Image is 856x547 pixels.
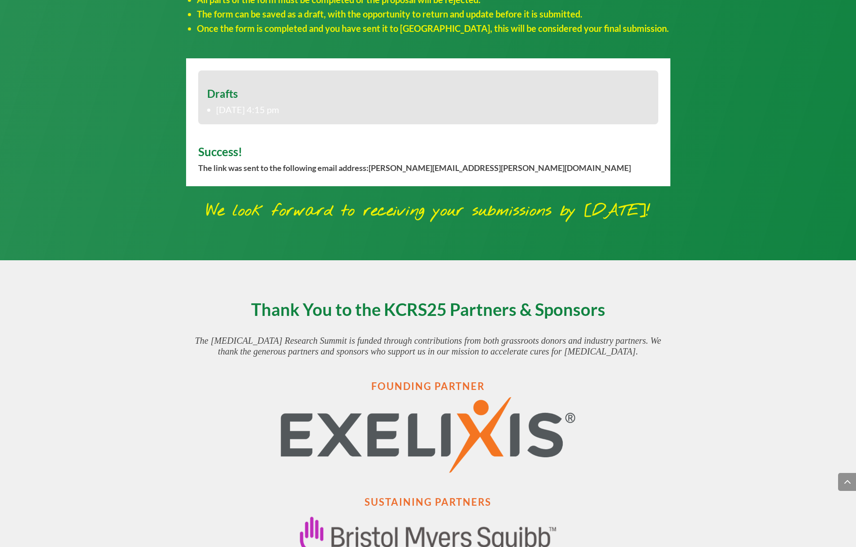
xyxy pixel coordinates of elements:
[198,162,658,174] p: The link was sent to the following email address:
[197,7,670,21] li: The form can be saved as a draft, with the opportunity to return and update before it is submitted.
[207,88,658,104] h4: Drafts
[197,21,670,35] li: Once the form is completed and you have sent it to [GEOGRAPHIC_DATA], this will be considered you...
[371,380,485,392] strong: Founding Partner
[86,198,770,224] p: We look forward to receiving your submissions by [DATE]!
[186,336,670,357] p: The [MEDICAL_DATA] Research Summit is funded through contributions from both grassroots donors an...
[365,496,491,508] strong: Sustaining Partners
[251,299,605,319] strong: Thank You to the KCRS25 Partners & Sponsors
[216,104,658,115] span: [DATE] 4:15 pm
[281,397,575,473] img: Exelixis_Logo_RGB_2023
[369,163,631,173] span: [PERSON_NAME][EMAIL_ADDRESS][PERSON_NAME][DOMAIN_NAME]
[198,146,658,162] h2: Success!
